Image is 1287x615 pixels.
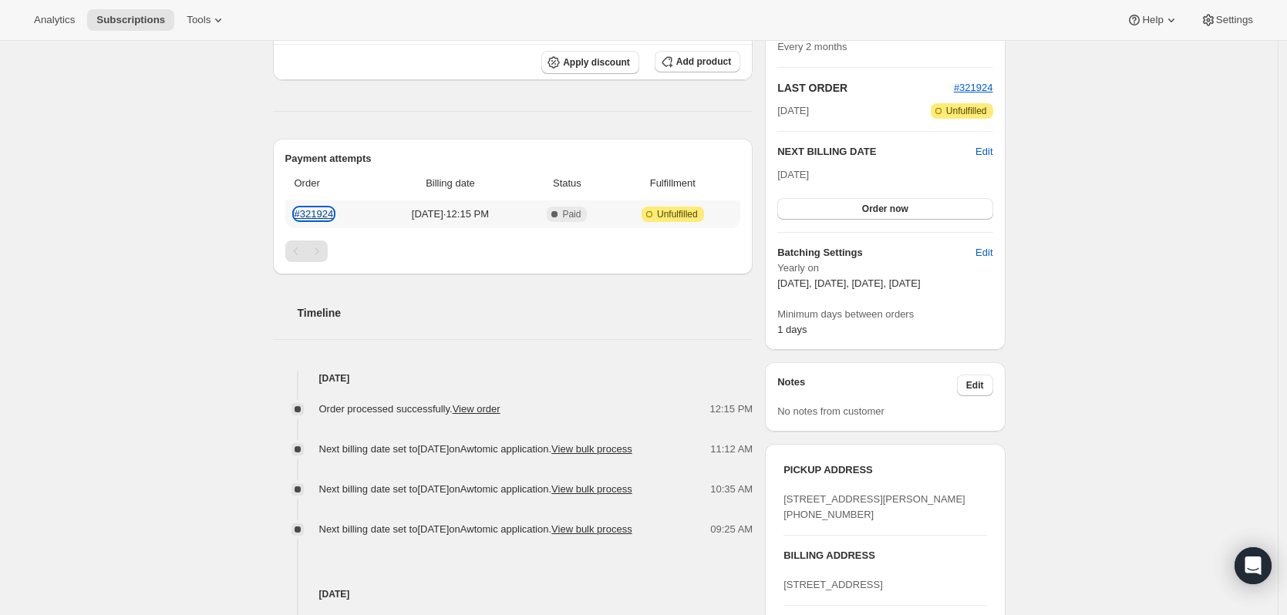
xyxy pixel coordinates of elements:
span: Subscriptions [96,14,165,26]
span: [DATE] · 12:15 PM [380,207,520,222]
span: [DATE] [777,169,809,180]
h3: PICKUP ADDRESS [783,462,986,478]
a: #321924 [295,208,334,220]
span: Unfulfilled [657,208,698,220]
button: View bulk process [551,443,632,455]
button: Edit [975,144,992,160]
span: Next billing date set to [DATE] on Awtomic application . [319,523,632,535]
button: #321924 [954,80,993,96]
button: Order now [777,198,992,220]
span: Order processed successfully. [319,403,500,415]
span: Every 2 months [777,41,847,52]
nav: Pagination [285,240,741,262]
h2: LAST ORDER [777,80,954,96]
h2: Timeline [298,305,753,321]
button: Add product [655,51,740,72]
span: Next billing date set to [DATE] on Awtomic application . [319,483,632,495]
span: Minimum days between orders [777,307,992,322]
button: Settings [1191,9,1262,31]
span: Yearly on [777,260,992,276]
span: Fulfillment [614,176,731,191]
span: 09:25 AM [710,522,753,537]
button: Help [1117,9,1188,31]
h4: [DATE] [273,586,753,602]
span: [STREET_ADDRESS][PERSON_NAME] [PHONE_NUMBER] [783,493,965,520]
h3: Notes [777,375,957,396]
span: Add product [676,55,731,68]
button: Analytics [25,9,84,31]
span: No notes from customer [777,405,884,417]
span: [STREET_ADDRESS] [783,579,883,590]
span: [DATE], [DATE], [DATE], [DATE] [777,277,920,289]
span: Apply discount [563,56,630,69]
h2: NEXT BILLING DATE [777,144,975,160]
span: Paid [562,208,581,220]
button: Edit [966,240,1002,265]
button: Edit [957,375,993,396]
th: Order [285,166,376,200]
span: 10:35 AM [710,482,753,497]
span: Analytics [34,14,75,26]
h3: BILLING ADDRESS [783,548,986,563]
span: 11:12 AM [710,442,753,457]
button: View bulk process [551,483,632,495]
span: 12:15 PM [710,402,753,417]
a: #321924 [954,82,993,93]
span: Settings [1216,14,1253,26]
span: Tools [187,14,211,26]
span: 1 days [777,324,807,335]
h4: [DATE] [273,371,753,386]
span: Billing date [380,176,520,191]
span: Edit [966,379,984,392]
h2: Payment attempts [285,151,741,166]
span: Help [1142,14,1163,26]
span: [DATE] [777,103,809,119]
div: Open Intercom Messenger [1235,547,1272,584]
a: View order [453,403,500,415]
button: Subscriptions [87,9,174,31]
button: Tools [177,9,235,31]
span: Next billing date set to [DATE] on Awtomic application . [319,443,632,455]
span: Edit [975,245,992,260]
button: Apply discount [541,51,639,74]
button: View bulk process [551,523,632,535]
h6: Batching Settings [777,245,975,260]
span: Status [529,176,605,191]
span: Order now [862,203,908,215]
span: Unfulfilled [946,105,987,117]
